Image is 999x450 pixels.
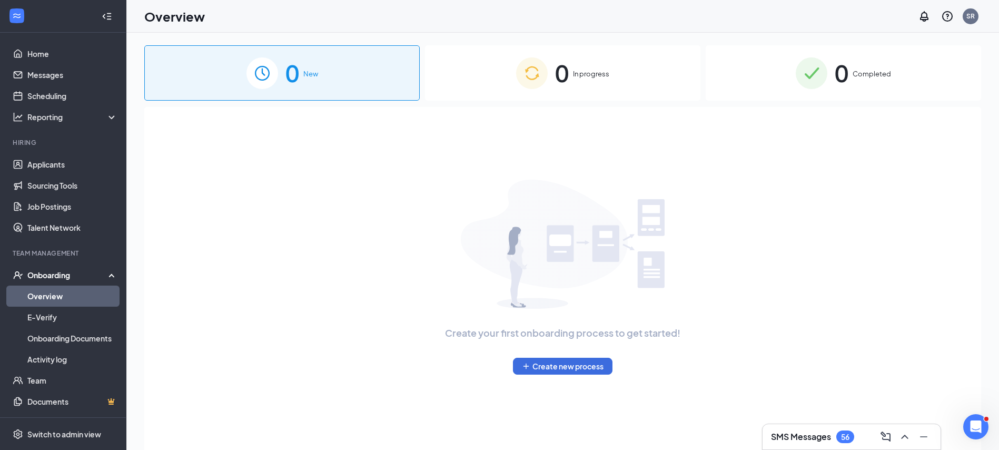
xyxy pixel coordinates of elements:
svg: Collapse [102,11,112,22]
svg: Plus [522,362,530,370]
iframe: Intercom live chat [963,414,988,439]
a: Job Postings [27,196,117,217]
a: Activity log [27,349,117,370]
a: E-Verify [27,307,117,328]
div: Onboarding [27,270,108,280]
button: PlusCreate new process [513,358,612,375]
a: Talent Network [27,217,117,238]
h1: Overview [144,7,205,25]
div: Hiring [13,138,115,147]
svg: WorkstreamLogo [12,11,22,21]
span: 0 [555,55,569,91]
a: Sourcing Tools [27,175,117,196]
a: DocumentsCrown [27,391,117,412]
svg: QuestionInfo [941,10,954,23]
div: 56 [841,433,849,442]
svg: Minimize [917,431,930,443]
span: 0 [835,55,848,91]
span: In progress [573,69,609,79]
svg: Notifications [918,10,931,23]
h3: SMS Messages [771,431,831,443]
svg: Analysis [13,112,23,122]
svg: UserCheck [13,270,23,280]
a: Onboarding Documents [27,328,117,349]
a: Applicants [27,154,117,175]
span: 0 [285,55,299,91]
button: Minimize [915,428,932,445]
a: Team [27,370,117,391]
div: Team Management [13,249,115,258]
a: Home [27,43,117,64]
svg: ComposeMessage [879,431,892,443]
a: Scheduling [27,85,117,106]
button: ComposeMessage [877,428,894,445]
div: SR [966,12,975,21]
a: Messages [27,64,117,85]
a: SurveysCrown [27,412,117,433]
button: ChevronUp [896,428,913,445]
svg: ChevronUp [898,431,911,443]
span: New [303,69,318,79]
a: Overview [27,286,117,307]
span: Create your first onboarding process to get started! [445,326,680,340]
div: Switch to admin view [27,429,101,439]
div: Reporting [27,112,118,122]
svg: Settings [13,429,23,439]
span: Completed [853,69,891,79]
